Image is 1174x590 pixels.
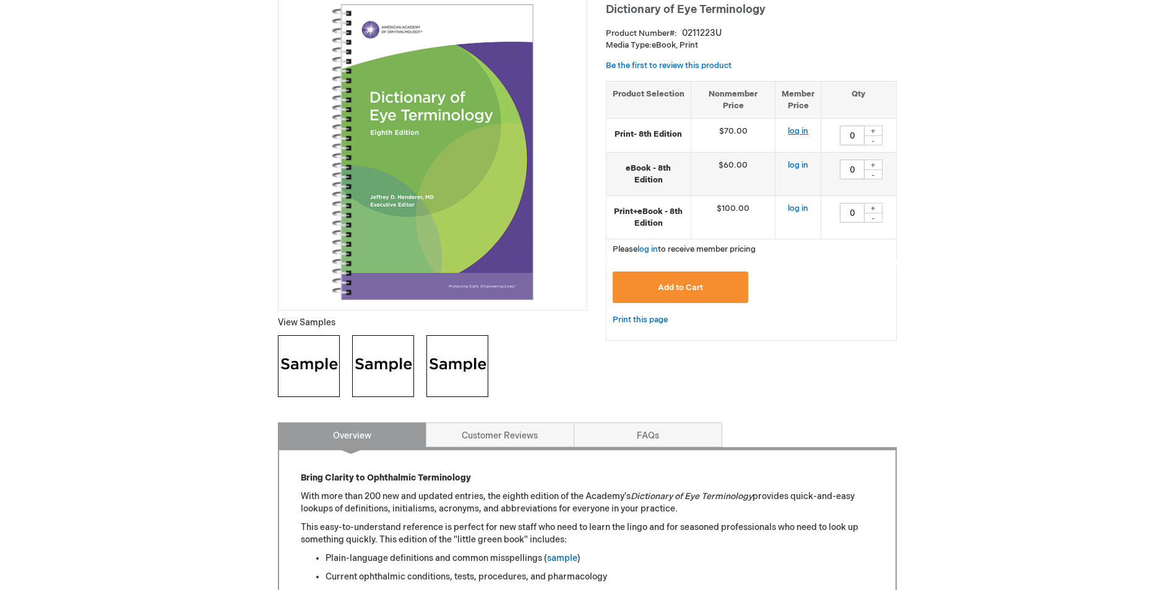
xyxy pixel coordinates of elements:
input: Qty [840,126,865,145]
th: Member Price [775,81,821,118]
p: eBook, Print [606,40,897,51]
td: $100.00 [691,196,775,239]
a: FAQs [574,422,722,447]
div: - [864,135,883,145]
input: Qty [840,160,865,179]
td: $60.00 [691,153,775,196]
div: - [864,169,883,179]
a: log in [637,244,658,254]
th: Nonmember Price [691,81,775,118]
div: + [864,126,883,136]
button: Add to Cart [613,271,749,303]
span: Dictionary of Eye Terminology [606,3,766,16]
p: View Samples [278,317,587,329]
p: With more than 200 new and updated entries, the eighth edition of the Academy's provides quick-an... [301,490,874,515]
strong: Print- 8th Edition [613,129,684,140]
a: sample [547,553,577,563]
strong: Bring Clarity to Ophthalmic Terminology [301,472,471,483]
em: Dictionary of Eye Terminology [631,491,753,502]
img: Click to view [352,335,414,397]
div: + [864,160,883,170]
li: Plain-language definitions and common misspellings ( ) [326,552,874,565]
a: Overview [278,422,426,447]
th: Product Selection [606,81,691,118]
strong: Print+eBook - 8th Edition [613,206,684,229]
th: Qty [821,81,896,118]
p: This easy-to-understand reference is perfect for new staff who need to learn the lingo and for se... [301,521,874,546]
a: log in [788,203,808,213]
img: Click to view [426,335,488,397]
a: Be the first to review this product [606,61,732,71]
a: Customer Reviews [426,422,574,447]
a: log in [788,126,808,136]
strong: eBook - 8th Edition [613,163,684,186]
img: Dictionary of Eye Terminology [285,4,581,300]
span: Add to Cart [658,283,703,293]
strong: Media Type: [606,40,652,50]
img: Click to view [278,335,340,397]
div: 0211223U [682,27,722,40]
div: + [864,203,883,213]
strong: Product Number [606,28,677,38]
div: - [864,213,883,223]
input: Qty [840,203,865,223]
li: Current ophthalmic conditions, tests, procedures, and pharmacology [326,571,874,583]
span: Please to receive member pricing [613,244,756,254]
a: Print this page [613,312,668,328]
a: log in [788,160,808,170]
td: $70.00 [691,119,775,153]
